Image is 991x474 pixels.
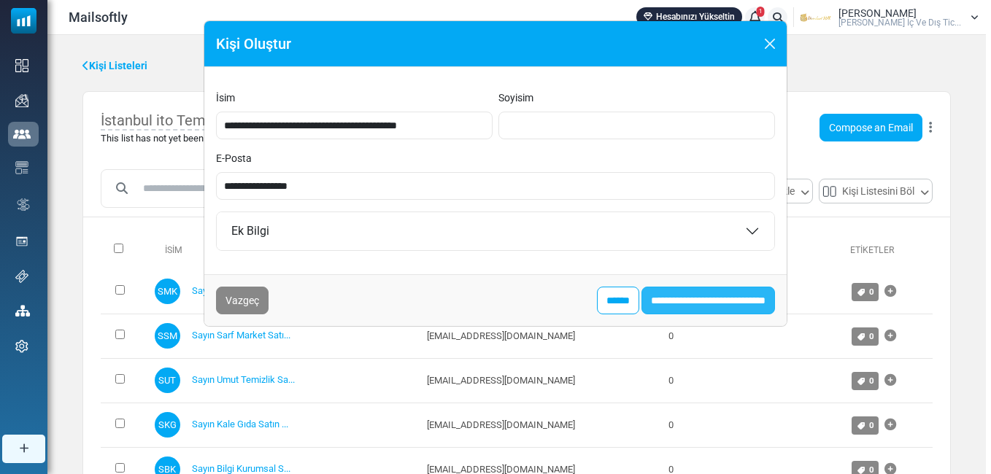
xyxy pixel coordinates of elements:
h5: Kişi Oluştur [216,33,291,55]
button: Ek Bilgi [217,212,774,250]
label: İsim [216,90,235,106]
button: Close [759,33,781,55]
label: Soyisim [498,90,533,106]
label: E-Posta [216,151,252,166]
button: Vazgeç [216,287,269,314]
